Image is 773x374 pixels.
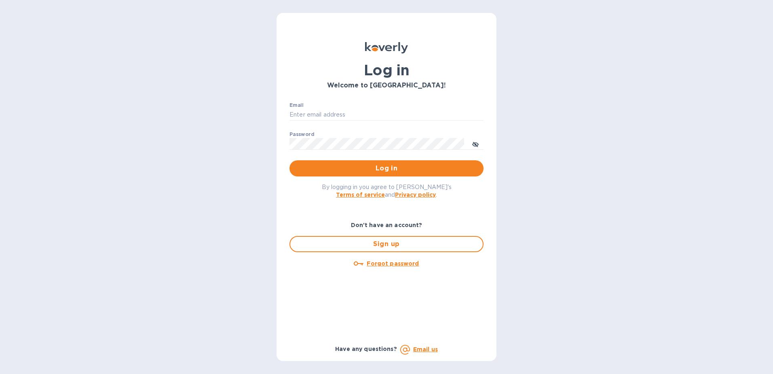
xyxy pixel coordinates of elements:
[335,346,397,352] b: Have any questions?
[289,109,484,121] input: Enter email address
[289,236,484,252] button: Sign up
[395,191,436,198] a: Privacy policy
[467,136,484,152] button: toggle password visibility
[336,191,385,198] a: Terms of service
[289,62,484,79] h1: Log in
[289,82,484,89] h3: Welcome to [GEOGRAPHIC_DATA]!
[297,239,476,249] span: Sign up
[367,260,419,267] u: Forgot password
[365,42,408,53] img: Koverly
[289,132,314,137] label: Password
[322,184,452,198] span: By logging in you agree to [PERSON_NAME]'s and .
[351,222,422,228] b: Don't have an account?
[413,346,438,353] a: Email us
[296,164,477,173] span: Log in
[289,103,304,108] label: Email
[289,160,484,176] button: Log in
